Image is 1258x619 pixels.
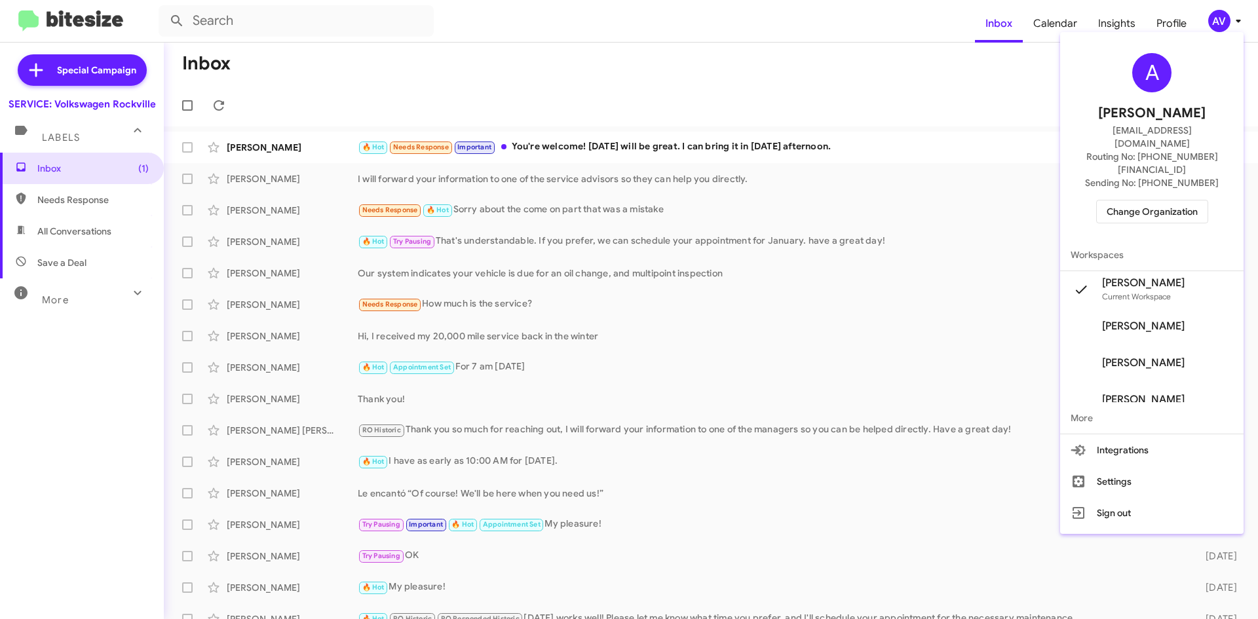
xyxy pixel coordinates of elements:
[1060,434,1244,466] button: Integrations
[1085,176,1219,189] span: Sending No: [PHONE_NUMBER]
[1102,276,1185,290] span: [PERSON_NAME]
[1076,124,1228,150] span: [EMAIL_ADDRESS][DOMAIN_NAME]
[1076,150,1228,176] span: Routing No: [PHONE_NUMBER][FINANCIAL_ID]
[1132,53,1172,92] div: A
[1096,200,1208,223] button: Change Organization
[1102,356,1185,369] span: [PERSON_NAME]
[1102,320,1185,333] span: [PERSON_NAME]
[1102,291,1171,301] span: Current Workspace
[1060,402,1244,434] span: More
[1060,466,1244,497] button: Settings
[1098,103,1206,124] span: [PERSON_NAME]
[1107,200,1198,223] span: Change Organization
[1102,393,1185,406] span: [PERSON_NAME]
[1060,239,1244,271] span: Workspaces
[1060,497,1244,529] button: Sign out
